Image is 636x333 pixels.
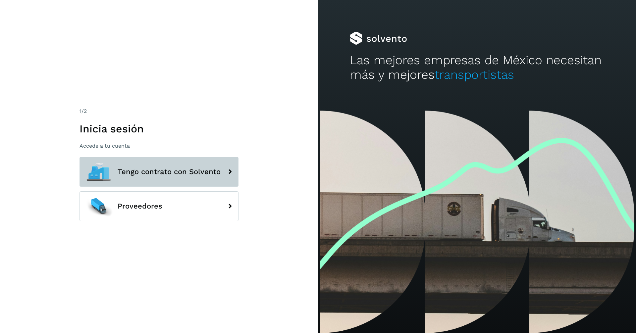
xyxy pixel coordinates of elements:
[79,191,238,221] button: Proveedores
[350,53,604,82] h2: Las mejores empresas de México necesitan más y mejores
[118,202,162,210] span: Proveedores
[79,122,238,135] h1: Inicia sesión
[79,107,238,115] div: /2
[435,68,514,82] span: transportistas
[79,143,238,149] p: Accede a tu cuenta
[79,157,238,187] button: Tengo contrato con Solvento
[118,168,221,176] span: Tengo contrato con Solvento
[79,108,81,114] span: 1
